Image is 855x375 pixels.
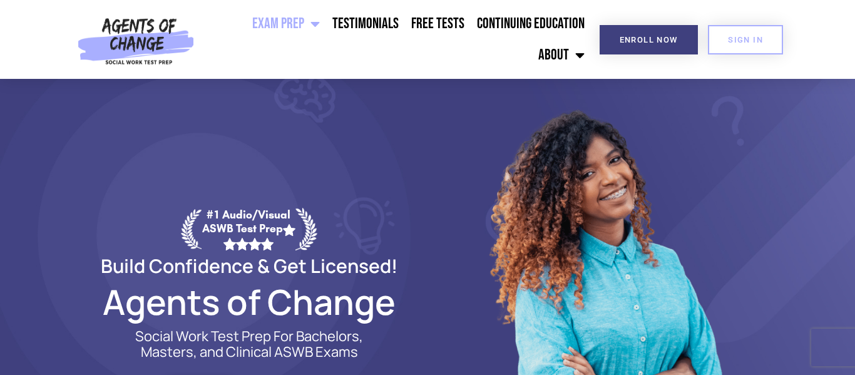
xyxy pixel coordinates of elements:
[71,257,427,275] h2: Build Confidence & Get Licensed!
[405,8,471,39] a: Free Tests
[471,8,591,39] a: Continuing Education
[708,25,783,54] a: SIGN IN
[71,287,427,316] h2: Agents of Change
[532,39,591,71] a: About
[620,36,678,44] span: Enroll Now
[246,8,326,39] a: Exam Prep
[121,329,377,360] p: Social Work Test Prep For Bachelors, Masters, and Clinical ASWB Exams
[200,8,591,71] nav: Menu
[728,36,763,44] span: SIGN IN
[326,8,405,39] a: Testimonials
[202,208,295,250] div: #1 Audio/Visual ASWB Test Prep
[600,25,698,54] a: Enroll Now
